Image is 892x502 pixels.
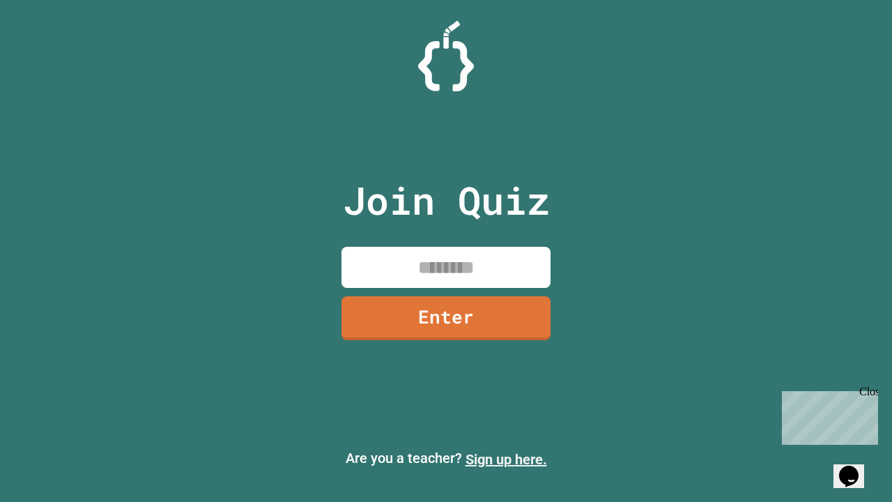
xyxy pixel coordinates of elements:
img: Logo.svg [418,21,474,91]
div: Chat with us now!Close [6,6,96,89]
p: Join Quiz [343,172,550,229]
p: Are you a teacher? [11,448,881,470]
a: Enter [341,296,551,340]
a: Sign up here. [466,451,547,468]
iframe: chat widget [776,386,878,445]
iframe: chat widget [833,446,878,488]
